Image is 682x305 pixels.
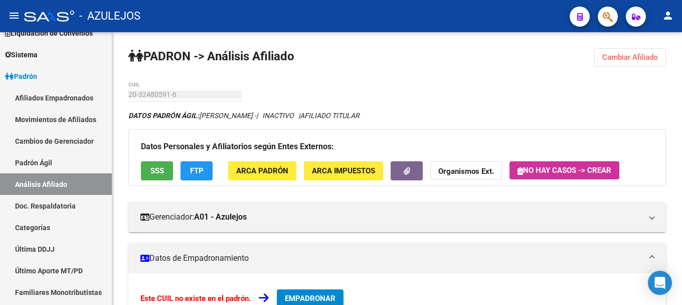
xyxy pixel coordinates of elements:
span: Sistema [5,49,38,60]
strong: DATOS PADRÓN ÁGIL: [128,112,199,120]
strong: PADRON -> Análisis Afiliado [128,49,294,63]
span: FTP [190,167,204,176]
button: ARCA Impuestos [304,161,383,180]
h3: Datos Personales y Afiliatorios según Entes Externos: [141,140,653,154]
button: No hay casos -> Crear [509,161,619,179]
span: Cambiar Afiliado [602,53,658,62]
span: No hay casos -> Crear [518,166,611,175]
button: SSS [141,161,173,180]
span: - AZULEJOS [79,5,140,27]
span: ARCA Impuestos [312,167,375,176]
i: | INACTIVO | [128,112,360,120]
span: EMPADRONAR [285,294,335,303]
strong: Organismos Ext. [438,167,494,176]
mat-panel-title: Datos de Empadronamiento [140,253,642,264]
button: FTP [181,161,213,180]
span: Padrón [5,71,37,82]
span: ARCA Padrón [236,167,288,176]
span: AFILIADO TITULAR [300,112,360,120]
mat-expansion-panel-header: Datos de Empadronamiento [128,243,666,273]
div: Open Intercom Messenger [648,271,672,295]
mat-expansion-panel-header: Gerenciador:A01 - Azulejos [128,202,666,232]
mat-icon: menu [8,10,20,22]
button: Cambiar Afiliado [594,48,666,66]
span: SSS [150,167,164,176]
button: ARCA Padrón [228,161,296,180]
span: [PERSON_NAME] - [128,112,256,120]
mat-icon: person [662,10,674,22]
mat-panel-title: Gerenciador: [140,212,642,223]
span: Liquidación de Convenios [5,28,93,39]
strong: Este CUIL no existe en el padrón. [140,294,251,303]
button: Organismos Ext. [430,161,502,180]
strong: A01 - Azulejos [194,212,247,223]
